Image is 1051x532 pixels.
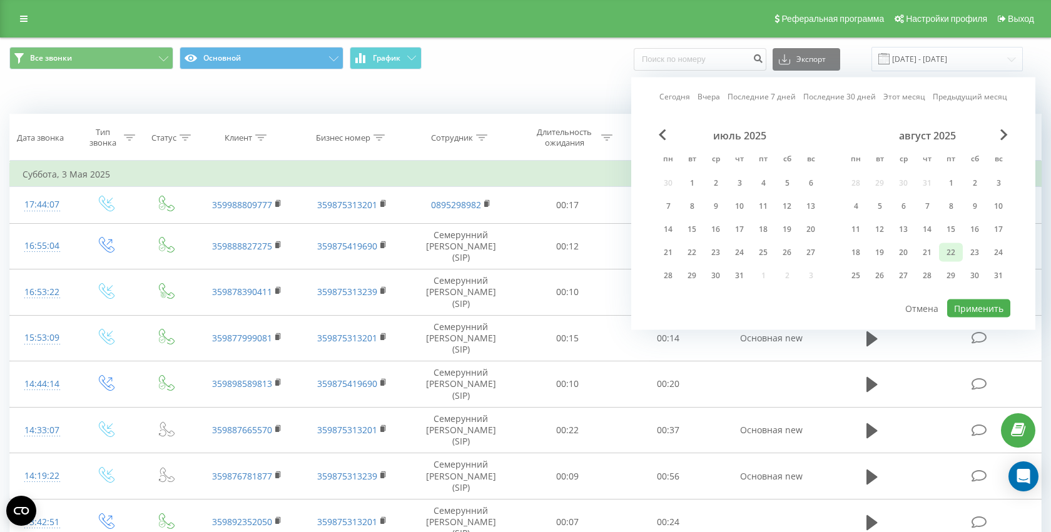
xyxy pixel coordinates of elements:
div: вс 3 авг. 2025 г. [987,174,1010,193]
div: сб 26 июля 2025 г. [775,243,799,262]
a: 359887665570 [212,424,272,436]
div: вт 26 авг. 2025 г. [868,266,891,285]
a: 359875313201 [317,424,377,436]
div: чт 21 авг. 2025 г. [915,243,939,262]
button: Экспорт [773,48,840,71]
div: Длительность ожидания [531,127,598,148]
div: пн 18 авг. 2025 г. [844,243,868,262]
td: 00:15 [517,315,618,361]
input: Поиск по номеру [634,48,766,71]
span: Previous Month [659,129,666,141]
div: 7 [919,198,935,214]
div: 15:53:09 [23,326,62,350]
div: 18 [755,221,771,238]
span: Выход [1008,14,1034,24]
div: 1 [684,175,700,191]
abbr: четверг [918,151,937,169]
div: август 2025 [844,129,1010,142]
div: 23 [967,244,983,261]
div: 14 [919,221,935,238]
div: 30 [708,268,724,284]
div: 13 [803,198,819,214]
span: Все звонки [30,53,72,63]
a: Этот месяц [883,91,925,103]
abbr: воскресенье [801,151,820,169]
abbr: суббота [778,151,796,169]
span: График [373,54,400,63]
div: Статус [151,133,176,143]
div: вт 8 июля 2025 г. [680,197,704,216]
div: 11 [755,198,771,214]
button: Open CMP widget [6,496,36,526]
td: 00:24 [618,187,719,223]
div: пт 29 авг. 2025 г. [939,266,963,285]
div: 21 [919,244,935,261]
div: 24 [990,244,1007,261]
div: 29 [943,268,959,284]
div: 31 [990,268,1007,284]
span: Реферальная программа [781,14,884,24]
div: 26 [779,244,795,261]
a: Последние 30 дней [803,91,876,103]
div: 14:33:07 [23,418,62,443]
div: сб 5 июля 2025 г. [775,174,799,193]
div: 4 [848,198,864,214]
div: вс 27 июля 2025 г. [799,243,823,262]
div: 10 [990,198,1007,214]
div: ср 9 июля 2025 г. [704,197,728,216]
abbr: пятница [754,151,773,169]
a: 359875419690 [317,240,377,252]
div: 12 [779,198,795,214]
div: 13 [895,221,911,238]
td: Семерунний [PERSON_NAME] (SIP) [405,453,517,499]
a: 359875313201 [317,516,377,528]
div: 19 [779,221,795,238]
abbr: понедельник [659,151,678,169]
div: чт 14 авг. 2025 г. [915,220,939,239]
td: 00:17 [517,187,618,223]
div: 25 [755,244,771,261]
a: 0895298982 [431,199,481,211]
div: 15 [943,221,959,238]
div: чт 3 июля 2025 г. [728,174,751,193]
div: вс 17 авг. 2025 г. [987,220,1010,239]
div: пн 11 авг. 2025 г. [844,220,868,239]
div: вт 19 авг. 2025 г. [868,243,891,262]
div: 8 [684,198,700,214]
div: пн 25 авг. 2025 г. [844,266,868,285]
div: ср 23 июля 2025 г. [704,243,728,262]
div: пн 7 июля 2025 г. [656,197,680,216]
div: 16:53:22 [23,280,62,304]
td: 00:10 [517,269,618,316]
button: Отмена [898,299,945,318]
div: Клиент [225,133,252,143]
div: вс 13 июля 2025 г. [799,197,823,216]
div: 9 [708,198,724,214]
div: чт 24 июля 2025 г. [728,243,751,262]
div: 28 [919,268,935,284]
div: вт 22 июля 2025 г. [680,243,704,262]
a: 359877999081 [212,332,272,344]
div: 24 [731,244,748,261]
div: 21 [660,244,676,261]
button: Применить [947,299,1010,318]
abbr: вторник [683,151,701,169]
div: чт 28 авг. 2025 г. [915,266,939,285]
td: Основная new [719,407,823,453]
div: 3 [990,175,1007,191]
div: вт 29 июля 2025 г. [680,266,704,285]
div: сб 23 авг. 2025 г. [963,243,987,262]
div: сб 16 авг. 2025 г. [963,220,987,239]
td: Семерунний [PERSON_NAME] (SIP) [405,407,517,453]
div: 6 [803,175,819,191]
div: Тип звонка [85,127,121,148]
div: 14:44:14 [23,372,62,396]
a: 359898589813 [212,378,272,389]
div: 17 [990,221,1007,238]
td: Семерунний [PERSON_NAME] (SIP) [405,361,517,408]
div: 22 [684,244,700,261]
td: 01:14 [618,269,719,316]
td: 00:09 [517,453,618,499]
td: Семерунний [PERSON_NAME] (SIP) [405,269,517,316]
a: 359888827275 [212,240,272,252]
